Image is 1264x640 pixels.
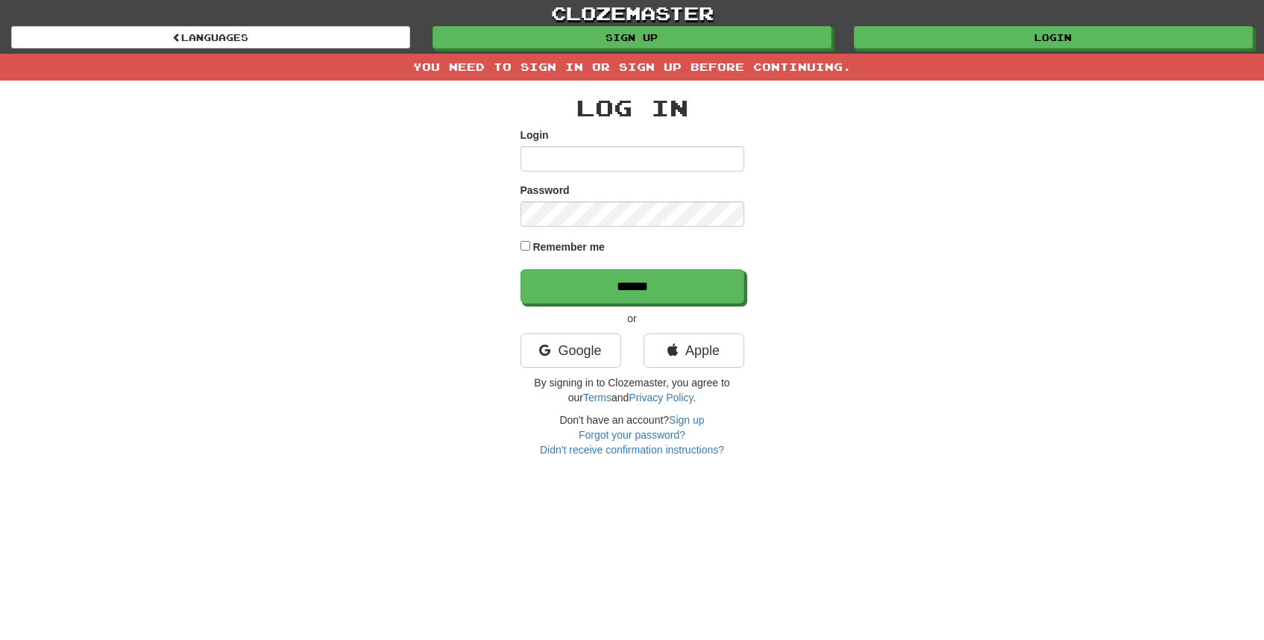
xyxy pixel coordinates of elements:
[521,311,744,326] p: or
[521,95,744,120] h2: Log In
[521,333,621,368] a: Google
[669,414,704,426] a: Sign up
[521,412,744,457] div: Don't have an account?
[644,333,744,368] a: Apple
[433,26,831,48] a: Sign up
[854,26,1253,48] a: Login
[521,183,570,198] label: Password
[11,26,410,48] a: Languages
[532,239,605,254] label: Remember me
[521,128,549,142] label: Login
[521,375,744,405] p: By signing in to Clozemaster, you agree to our and .
[583,392,611,404] a: Terms
[629,392,693,404] a: Privacy Policy
[579,429,685,441] a: Forgot your password?
[540,444,724,456] a: Didn't receive confirmation instructions?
